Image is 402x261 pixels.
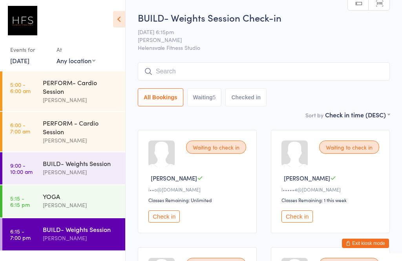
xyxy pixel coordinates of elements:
img: Helensvale Fitness Studio (HFS) [8,6,37,35]
span: [PERSON_NAME] [151,174,197,182]
div: i••o@[DOMAIN_NAME] [148,186,249,193]
a: 5:00 -6:00 amPERFORM- Cardio Session[PERSON_NAME] [2,71,125,111]
div: BUILD- Weights Session [43,225,119,234]
a: 6:00 -7:00 amPERFORM - Cardio Session[PERSON_NAME] [2,112,125,151]
div: PERFORM - Cardio Session [43,119,119,136]
div: PERFORM- Cardio Session [43,78,119,95]
span: Helensvale Fitness Studio [138,44,390,51]
span: [PERSON_NAME] [284,174,330,182]
input: Search [138,62,390,80]
div: [PERSON_NAME] [43,168,119,177]
div: [PERSON_NAME] [43,95,119,104]
a: 9:00 -10:00 amBUILD- Weights Session[PERSON_NAME] [2,152,125,184]
div: [PERSON_NAME] [43,234,119,243]
div: l•••••4@[DOMAIN_NAME] [281,186,382,193]
span: [DATE] 6:15pm [138,28,378,36]
a: [DATE] [10,56,29,65]
button: Check in [148,210,180,223]
div: Any location [57,56,95,65]
div: At [57,43,95,56]
div: Waiting to check in [186,141,246,154]
button: Exit kiosk mode [342,239,389,248]
time: 6:00 - 7:00 am [10,122,30,134]
time: 6:15 - 7:00 pm [10,228,31,241]
button: Check in [281,210,313,223]
time: 5:00 - 6:00 am [10,81,31,94]
div: [PERSON_NAME] [43,201,119,210]
time: 5:15 - 6:15 pm [10,195,30,208]
span: [PERSON_NAME] [138,36,378,44]
div: Classes Remaining: Unlimited [148,197,249,203]
a: 6:15 -7:00 pmBUILD- Weights Session[PERSON_NAME] [2,218,125,250]
div: Classes Remaining: 1 this week [281,197,382,203]
div: Waiting to check in [319,141,379,154]
div: Check in time (DESC) [325,110,390,119]
a: 5:15 -6:15 pmYOGA[PERSON_NAME] [2,185,125,217]
div: YOGA [43,192,119,201]
button: All Bookings [138,88,183,106]
h2: BUILD- Weights Session Check-in [138,11,390,24]
div: [PERSON_NAME] [43,136,119,145]
button: Checked in [225,88,267,106]
div: 5 [213,94,216,100]
button: Waiting5 [187,88,222,106]
label: Sort by [305,111,323,119]
div: BUILD- Weights Session [43,159,119,168]
time: 9:00 - 10:00 am [10,162,33,175]
div: Events for [10,43,49,56]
